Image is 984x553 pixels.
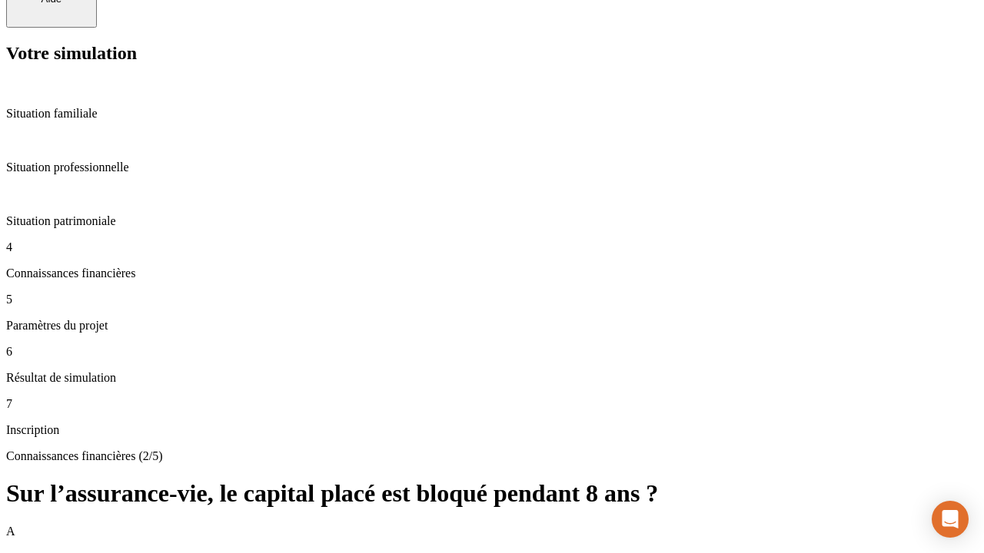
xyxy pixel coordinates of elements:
p: Situation professionnelle [6,161,978,174]
p: 4 [6,240,978,254]
p: Situation familiale [6,107,978,121]
p: Connaissances financières [6,267,978,280]
div: Open Intercom Messenger [932,501,969,538]
p: Inscription [6,423,978,437]
p: 5 [6,293,978,306]
p: 6 [6,345,978,359]
p: A [6,525,978,538]
p: Connaissances financières (2/5) [6,449,978,463]
p: Résultat de simulation [6,371,978,385]
p: 7 [6,397,978,411]
p: Paramètres du projet [6,319,978,333]
h2: Votre simulation [6,43,978,64]
h1: Sur l’assurance-vie, le capital placé est bloqué pendant 8 ans ? [6,479,978,508]
p: Situation patrimoniale [6,214,978,228]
